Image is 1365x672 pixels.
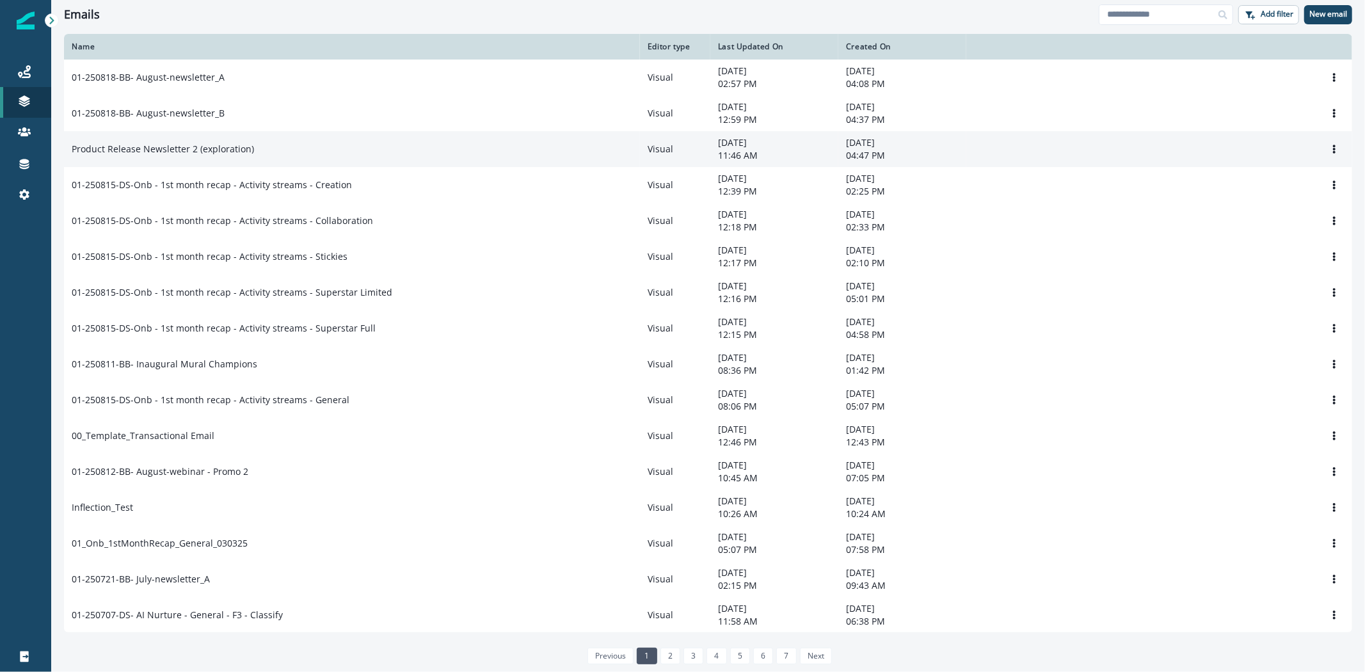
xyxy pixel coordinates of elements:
[1324,534,1345,553] button: Options
[72,107,225,120] p: 01-250818-BB- August-newsletter_B
[1324,68,1345,87] button: Options
[718,351,831,364] p: [DATE]
[846,172,959,185] p: [DATE]
[846,100,959,113] p: [DATE]
[846,459,959,472] p: [DATE]
[64,454,1352,490] a: 01-250812-BB- August-webinar - Promo 2Visual[DATE]10:45 AM[DATE]07:05 PMOptions
[640,490,710,525] td: Visual
[648,42,703,52] div: Editor type
[64,597,1352,633] a: 01-250707-DS- AI Nurture - General - F3 - ClassifyVisual[DATE]11:58 AM[DATE]06:38 PMOptions
[846,208,959,221] p: [DATE]
[846,221,959,234] p: 02:33 PM
[718,77,831,90] p: 02:57 PM
[1324,498,1345,517] button: Options
[846,543,959,556] p: 07:58 PM
[846,65,959,77] p: [DATE]
[640,167,710,203] td: Visual
[846,436,959,449] p: 12:43 PM
[64,60,1352,95] a: 01-250818-BB- August-newsletter_AVisual[DATE]02:57 PM[DATE]04:08 PMOptions
[64,167,1352,203] a: 01-250815-DS-Onb - 1st month recap - Activity streams - CreationVisual[DATE]12:39 PM[DATE]02:25 P...
[683,648,703,664] a: Page 3
[846,244,959,257] p: [DATE]
[17,12,35,29] img: Inflection
[660,648,680,664] a: Page 2
[718,257,831,269] p: 12:17 PM
[718,508,831,520] p: 10:26 AM
[846,113,959,126] p: 04:37 PM
[64,8,100,22] h1: Emails
[718,436,831,449] p: 12:46 PM
[718,42,831,52] div: Last Updated On
[718,543,831,556] p: 05:07 PM
[846,508,959,520] p: 10:24 AM
[718,579,831,592] p: 02:15 PM
[64,203,1352,239] a: 01-250815-DS-Onb - 1st month recap - Activity streams - CollaborationVisual[DATE]12:18 PM[DATE]02...
[846,185,959,198] p: 02:25 PM
[1324,605,1345,625] button: Options
[846,602,959,615] p: [DATE]
[718,328,831,341] p: 12:15 PM
[846,579,959,592] p: 09:43 AM
[64,346,1352,382] a: 01-250811-BB- Inaugural Mural ChampionsVisual[DATE]08:36 PM[DATE]01:42 PMOptions
[72,358,257,371] p: 01-250811-BB- Inaugural Mural Champions
[1324,319,1345,338] button: Options
[640,418,710,454] td: Visual
[64,275,1352,310] a: 01-250815-DS-Onb - 1st month recap - Activity streams - Superstar LimitedVisual[DATE]12:16 PM[DAT...
[640,597,710,633] td: Visual
[753,648,773,664] a: Page 6
[846,400,959,413] p: 05:07 PM
[1304,5,1352,24] button: New email
[718,136,831,149] p: [DATE]
[718,208,831,221] p: [DATE]
[72,501,133,514] p: Inflection_Test
[846,351,959,364] p: [DATE]
[72,286,392,299] p: 01-250815-DS-Onb - 1st month recap - Activity streams - Superstar Limited
[730,648,750,664] a: Page 5
[846,280,959,292] p: [DATE]
[72,322,376,335] p: 01-250815-DS-Onb - 1st month recap - Activity streams - Superstar Full
[640,561,710,597] td: Visual
[718,100,831,113] p: [DATE]
[640,95,710,131] td: Visual
[640,310,710,346] td: Visual
[1238,5,1299,24] button: Add filter
[706,648,726,664] a: Page 4
[846,615,959,628] p: 06:38 PM
[72,179,352,191] p: 01-250815-DS-Onb - 1st month recap - Activity streams - Creation
[640,60,710,95] td: Visual
[640,239,710,275] td: Visual
[718,244,831,257] p: [DATE]
[1324,570,1345,589] button: Options
[718,364,831,377] p: 08:36 PM
[846,316,959,328] p: [DATE]
[72,214,373,227] p: 01-250815-DS-Onb - 1st month recap - Activity streams - Collaboration
[846,328,959,341] p: 04:58 PM
[584,648,832,664] ul: Pagination
[776,648,796,664] a: Page 7
[64,418,1352,454] a: 00_Template_Transactional EmailVisual[DATE]12:46 PM[DATE]12:43 PMOptions
[64,95,1352,131] a: 01-250818-BB- August-newsletter_BVisual[DATE]12:59 PM[DATE]04:37 PMOptions
[1324,247,1345,266] button: Options
[846,495,959,508] p: [DATE]
[718,459,831,472] p: [DATE]
[72,465,248,478] p: 01-250812-BB- August-webinar - Promo 2
[1261,10,1293,19] p: Add filter
[1324,104,1345,123] button: Options
[846,292,959,305] p: 05:01 PM
[718,400,831,413] p: 08:06 PM
[72,42,632,52] div: Name
[64,490,1352,525] a: Inflection_TestVisual[DATE]10:26 AM[DATE]10:24 AMOptions
[718,65,831,77] p: [DATE]
[846,364,959,377] p: 01:42 PM
[718,221,831,234] p: 12:18 PM
[72,573,210,586] p: 01-250721-BB- July-newsletter_A
[637,648,657,664] a: Page 1 is your current page
[846,77,959,90] p: 04:08 PM
[72,394,349,406] p: 01-250815-DS-Onb - 1st month recap - Activity streams - General
[640,203,710,239] td: Visual
[1324,140,1345,159] button: Options
[1324,175,1345,195] button: Options
[718,566,831,579] p: [DATE]
[72,609,283,621] p: 01-250707-DS- AI Nurture - General - F3 - Classify
[64,310,1352,346] a: 01-250815-DS-Onb - 1st month recap - Activity streams - Superstar FullVisual[DATE]12:15 PM[DATE]0...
